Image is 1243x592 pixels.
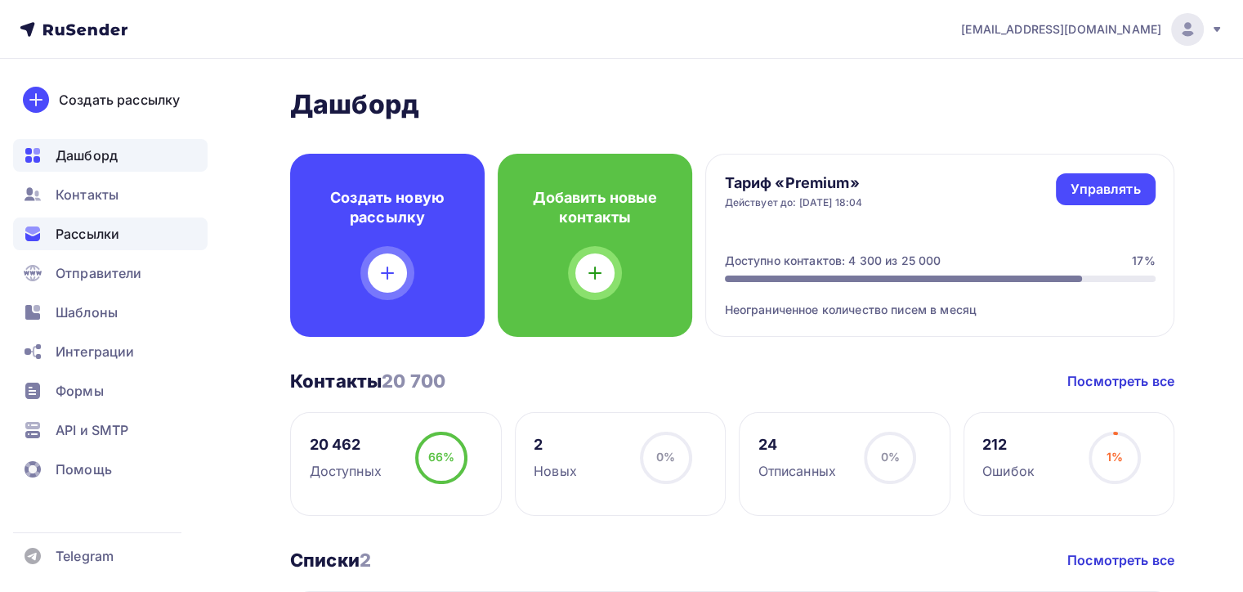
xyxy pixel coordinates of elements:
[534,435,577,455] div: 2
[56,303,118,322] span: Шаблоны
[316,188,458,227] h4: Создать новую рассылку
[428,450,454,464] span: 66%
[56,546,114,566] span: Telegram
[656,450,675,464] span: 0%
[13,296,208,329] a: Шаблоны
[56,342,134,361] span: Интеграции
[1067,371,1174,391] a: Посмотреть все
[1132,253,1155,269] div: 17%
[982,461,1035,481] div: Ошибок
[758,461,836,481] div: Отписанных
[534,461,577,481] div: Новых
[1071,180,1140,199] div: Управлять
[880,450,899,464] span: 0%
[725,173,863,193] h4: Тариф «Premium»
[59,90,180,110] div: Создать рассылку
[56,263,142,283] span: Отправители
[56,185,118,204] span: Контакты
[13,178,208,211] a: Контакты
[310,435,382,455] div: 20 462
[13,374,208,407] a: Формы
[725,253,941,269] div: Доступно контактов: 4 300 из 25 000
[13,257,208,289] a: Отправители
[56,420,128,440] span: API и SMTP
[725,196,863,209] div: Действует до: [DATE] 18:04
[1067,550,1174,570] a: Посмотреть все
[56,381,104,401] span: Формы
[310,461,382,481] div: Доступных
[56,460,112,479] span: Помощь
[290,88,1174,121] h2: Дашборд
[725,282,1156,318] div: Неограниченное количество писем в месяц
[56,146,118,165] span: Дашборд
[961,21,1161,38] span: [EMAIL_ADDRESS][DOMAIN_NAME]
[360,549,371,571] span: 2
[290,549,371,572] h3: Списки
[961,13,1223,46] a: [EMAIL_ADDRESS][DOMAIN_NAME]
[56,224,119,244] span: Рассылки
[382,370,445,392] span: 20 700
[524,188,666,227] h4: Добавить новые контакты
[758,435,836,455] div: 24
[290,370,445,392] h3: Контакты
[1106,450,1122,464] span: 1%
[13,139,208,172] a: Дашборд
[13,218,208,250] a: Рассылки
[982,435,1035,455] div: 212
